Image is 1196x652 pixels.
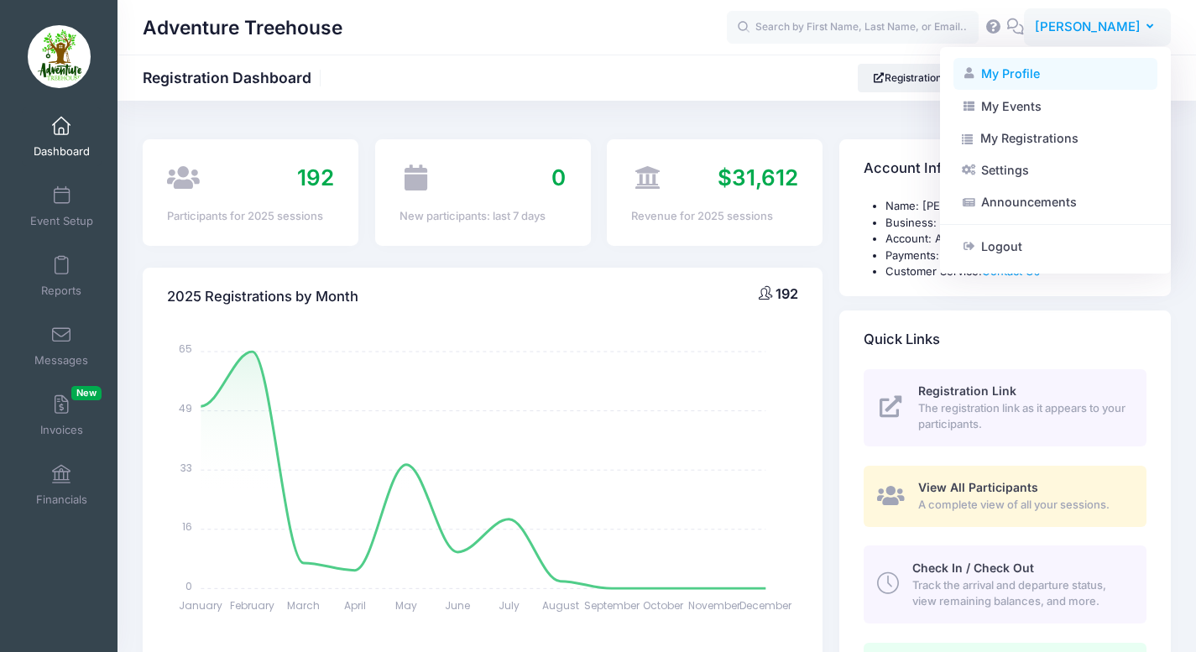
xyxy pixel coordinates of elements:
[885,198,1146,215] li: Name: [PERSON_NAME]
[631,208,798,225] div: Revenue for 2025 sessions
[885,263,1146,280] li: Customer Service:
[36,493,87,507] span: Financials
[499,598,520,613] tspan: July
[445,598,470,613] tspan: June
[40,423,83,437] span: Invoices
[180,598,223,613] tspan: January
[542,598,579,613] tspan: August
[28,25,91,88] img: Adventure Treehouse
[167,208,334,225] div: Participants for 2025 sessions
[864,466,1146,527] a: View All Participants A complete view of all your sessions.
[776,285,798,302] span: 192
[584,598,640,613] tspan: September
[953,231,1157,263] a: Logout
[688,598,741,613] tspan: November
[918,400,1127,433] span: The registration link as it appears to your participants.
[22,107,102,166] a: Dashboard
[143,69,326,86] h1: Registration Dashboard
[22,456,102,514] a: Financials
[230,598,274,613] tspan: February
[912,561,1034,575] span: Check In / Check Out
[740,598,793,613] tspan: December
[395,598,417,613] tspan: May
[143,8,342,47] h1: Adventure Treehouse
[953,58,1157,90] a: My Profile
[918,497,1127,514] span: A complete view of all your sessions.
[186,579,193,593] tspan: 0
[718,164,798,190] span: $31,612
[71,386,102,400] span: New
[34,353,88,368] span: Messages
[287,598,320,613] tspan: March
[643,598,684,613] tspan: October
[864,545,1146,623] a: Check In / Check Out Track the arrival and departure status, view remaining balances, and more.
[953,186,1157,218] a: Announcements
[22,316,102,375] a: Messages
[918,383,1016,398] span: Registration Link
[344,598,366,613] tspan: April
[30,214,93,228] span: Event Setup
[551,164,566,190] span: 0
[1024,8,1171,47] button: [PERSON_NAME]
[22,247,102,305] a: Reports
[953,123,1157,154] a: My Registrations
[41,284,81,298] span: Reports
[885,231,1146,248] li: Account: Active
[885,215,1146,232] li: Business: Adventure Treehouse
[22,177,102,236] a: Event Setup
[167,274,358,321] h4: 2025 Registrations by Month
[183,519,193,534] tspan: 16
[34,144,90,159] span: Dashboard
[858,64,979,92] a: Registration Link
[864,369,1146,446] a: Registration Link The registration link as it appears to your participants.
[180,342,193,356] tspan: 65
[953,154,1157,186] a: Settings
[885,248,1146,264] li: Payments: Connected
[180,401,193,415] tspan: 49
[912,577,1127,610] span: Track the arrival and departure status, view remaining balances, and more.
[181,461,193,475] tspan: 33
[297,164,334,190] span: 192
[1035,18,1141,36] span: [PERSON_NAME]
[864,316,940,363] h4: Quick Links
[918,480,1038,494] span: View All Participants
[727,11,979,44] input: Search by First Name, Last Name, or Email...
[864,145,1000,193] h4: Account Information
[22,386,102,445] a: InvoicesNew
[400,208,567,225] div: New participants: last 7 days
[953,90,1157,122] a: My Events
